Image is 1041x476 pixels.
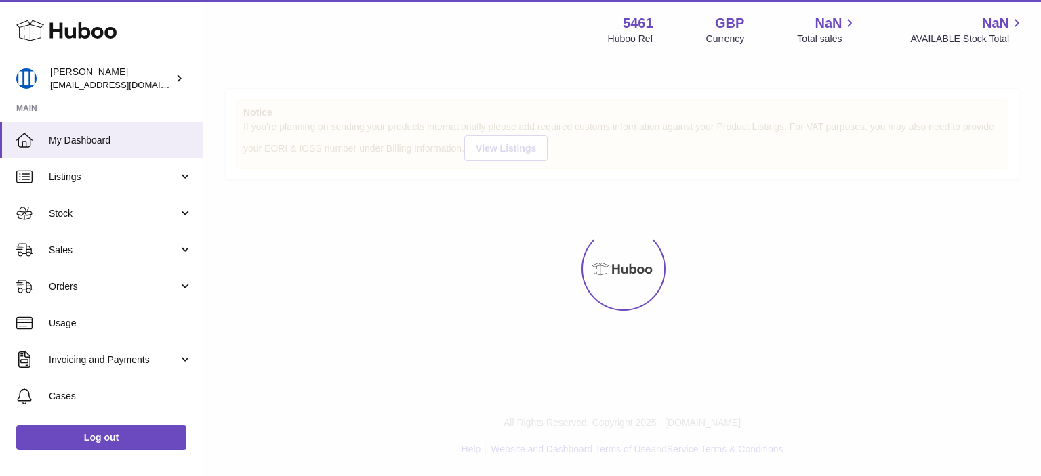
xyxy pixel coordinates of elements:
[49,390,192,403] span: Cases
[49,317,192,330] span: Usage
[797,14,857,45] a: NaN Total sales
[16,68,37,89] img: oksana@monimoto.com
[49,207,178,220] span: Stock
[16,425,186,450] a: Log out
[49,244,178,257] span: Sales
[797,33,857,45] span: Total sales
[49,134,192,147] span: My Dashboard
[910,14,1025,45] a: NaN AVAILABLE Stock Total
[623,14,653,33] strong: 5461
[982,14,1009,33] span: NaN
[910,33,1025,45] span: AVAILABLE Stock Total
[50,66,172,91] div: [PERSON_NAME]
[50,79,199,90] span: [EMAIL_ADDRESS][DOMAIN_NAME]
[608,33,653,45] div: Huboo Ref
[49,280,178,293] span: Orders
[715,14,744,33] strong: GBP
[815,14,842,33] span: NaN
[49,171,178,183] span: Listings
[706,33,745,45] div: Currency
[49,353,178,366] span: Invoicing and Payments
